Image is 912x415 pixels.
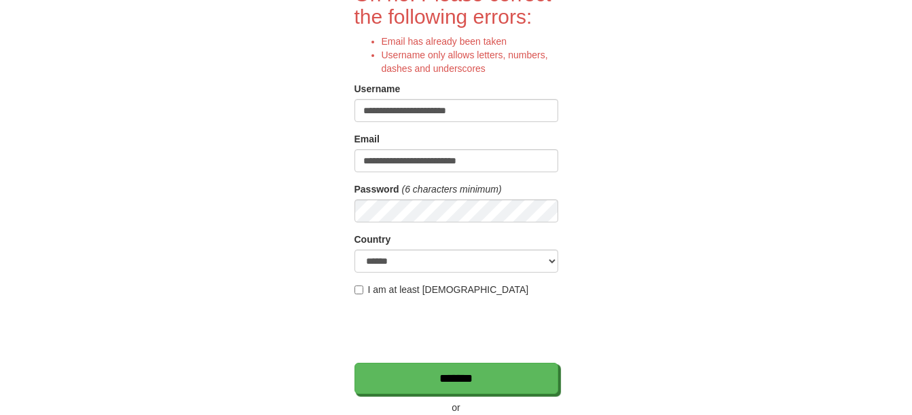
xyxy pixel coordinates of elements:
p: or [354,401,558,414]
input: I am at least [DEMOGRAPHIC_DATA] [354,285,363,294]
label: Email [354,132,380,146]
li: Username only allows letters, numbers, dashes and underscores [382,48,558,75]
li: Email has already been taken [382,35,558,48]
label: Username [354,82,401,96]
label: Password [354,182,399,196]
label: I am at least [DEMOGRAPHIC_DATA] [354,283,529,296]
iframe: reCAPTCHA [354,303,561,356]
em: (6 characters minimum) [402,184,502,195]
label: Country [354,233,391,246]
